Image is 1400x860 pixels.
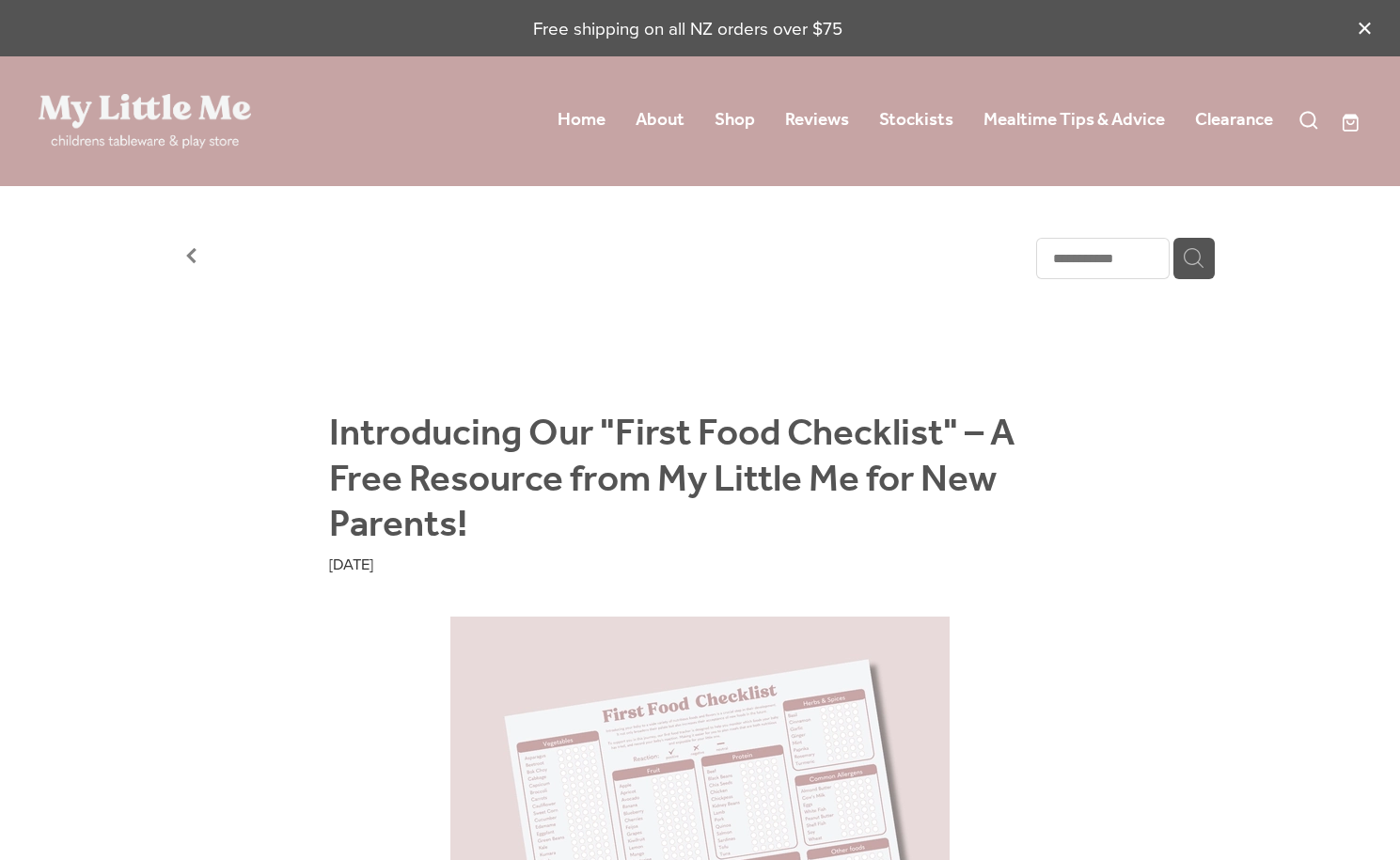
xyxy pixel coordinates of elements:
[715,103,755,137] a: Shop
[329,552,1071,576] div: [DATE]
[983,103,1165,137] a: Mealtime Tips & Advice
[558,103,606,137] a: Home
[785,103,849,137] a: Reviews
[879,103,953,137] a: Stockists
[39,94,304,149] a: My Little Me Ltd homepage
[636,103,684,137] a: About
[39,16,1338,41] p: Free shipping on all NZ orders over $75
[1195,103,1273,137] a: Clearance
[329,413,1071,551] h1: Introducing Our "First Food Checklist" – A Free Resource from My Little Me for New Parents!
